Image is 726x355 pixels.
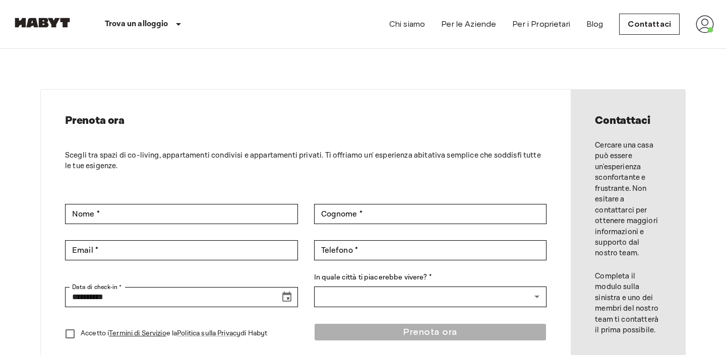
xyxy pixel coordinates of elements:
label: In quale città ti piacerebbe vivere? * [314,272,547,283]
label: Data di check-in [72,282,122,292]
a: Contattaci [619,14,680,35]
a: Blog [586,18,603,30]
p: Scegli tra spazi di co-living, appartamenti condivisi e appartamenti privati. Ti offriamo un' esp... [65,150,547,172]
button: Choose date, selected date is Sep 17, 2025 [277,287,297,307]
h2: Contattaci [595,114,661,128]
a: Per i Proprietari [512,18,570,30]
a: Politica sulla Privacy [177,329,240,338]
p: Completa il modulo sulla sinistra e uno dei membri del nostro team ti contatterà il prima possibile. [595,271,661,336]
img: avatar [696,15,714,33]
p: Trova un alloggio [105,18,168,30]
p: Cercare una casa può essere un'esperienza sconfortante e frustrante. Non esitare a contattarci pe... [595,140,661,259]
img: Habyt [12,18,73,28]
a: Chi siamo [389,18,425,30]
a: Termini di Servizio [109,329,166,338]
a: Per le Aziende [441,18,496,30]
h2: Prenota ora [65,114,547,128]
p: Accetto i e la di Habyt [81,328,267,339]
